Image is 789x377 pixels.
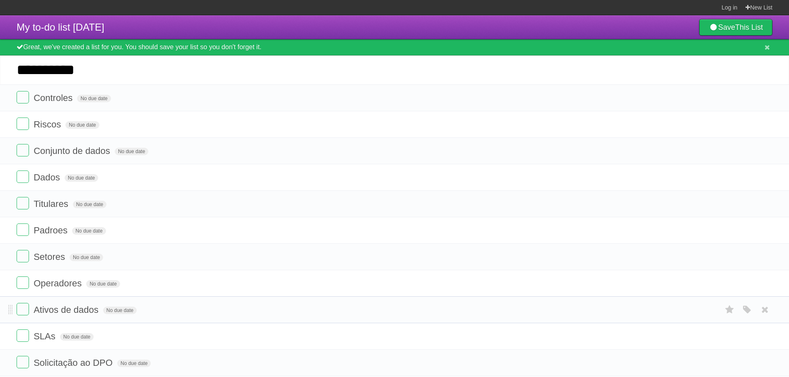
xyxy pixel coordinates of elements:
label: Star task [722,303,738,317]
span: Padroes [34,225,70,235]
span: My to-do list [DATE] [17,22,104,33]
span: Solicitação ao DPO [34,358,115,368]
span: No due date [70,254,103,261]
span: Controles [34,93,75,103]
label: Done [17,144,29,156]
span: No due date [77,95,111,102]
span: Setores [34,252,67,262]
span: No due date [65,174,98,182]
label: Done [17,329,29,342]
label: Done [17,197,29,209]
label: Done [17,170,29,183]
span: Titulares [34,199,70,209]
span: No due date [60,333,94,341]
span: No due date [117,360,151,367]
span: Operadores [34,278,84,288]
label: Done [17,303,29,315]
label: Done [17,91,29,103]
span: Riscos [34,119,63,130]
span: Dados [34,172,62,182]
span: SLAs [34,331,58,341]
span: Conjunto de dados [34,146,112,156]
a: SaveThis List [699,19,772,36]
label: Done [17,118,29,130]
span: No due date [73,201,106,208]
label: Done [17,356,29,368]
span: No due date [65,121,99,129]
label: Done [17,223,29,236]
span: No due date [72,227,106,235]
label: Done [17,276,29,289]
label: Done [17,250,29,262]
span: No due date [103,307,137,314]
b: This List [735,23,763,31]
span: No due date [115,148,148,155]
span: No due date [86,280,120,288]
span: Ativos de dados [34,305,101,315]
